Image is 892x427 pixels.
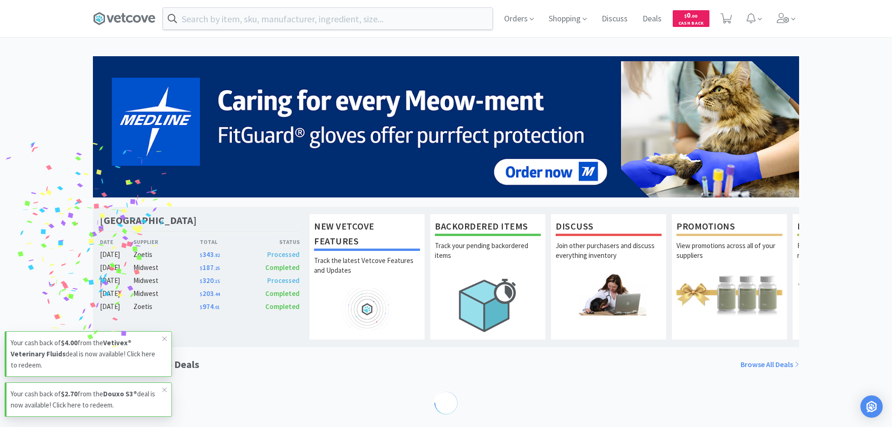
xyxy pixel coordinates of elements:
div: Date [100,237,133,246]
a: [DATE]Midwest$203.44Completed [100,288,300,299]
strong: $2.70 [61,389,78,398]
a: Backordered ItemsTrack your pending backordered items [430,214,546,340]
a: [DATE]Midwest$320.15Processed [100,275,300,286]
span: $ [684,13,687,19]
span: $ [200,265,203,271]
span: 320 [200,276,220,285]
div: [DATE] [100,249,133,260]
p: Join other purchasers and discuss everything inventory [556,241,662,273]
span: Completed [265,302,300,311]
a: [DATE]Zoetis$974.01Completed [100,301,300,312]
p: Track the latest Vetcove Features and Updates [314,256,420,288]
span: . 25 [214,265,220,271]
span: . 44 [214,291,220,297]
span: 343 [200,250,220,259]
span: 0 [684,11,697,20]
strong: Douxo S3® [103,389,137,398]
span: Cash Back [678,21,704,27]
span: Completed [265,263,300,272]
h1: [GEOGRAPHIC_DATA] [100,214,197,227]
span: 203 [200,289,220,298]
h1: Promotions [676,219,782,236]
strong: $4.00 [61,338,78,347]
h1: Discuss [556,219,662,236]
span: . 15 [214,278,220,284]
div: Open Intercom Messenger [860,395,883,418]
div: Zoetis [133,301,200,312]
div: Total [200,237,250,246]
a: [DATE]Midwest$187.25Completed [100,262,300,273]
img: hero_feature_roadmap.png [314,288,420,330]
span: Completed [265,289,300,298]
a: Discuss [598,15,631,23]
div: [DATE] [100,262,133,273]
span: $ [200,278,203,284]
div: Zoetis [133,249,200,260]
div: Supplier [133,237,200,246]
div: Midwest [133,262,200,273]
span: Processed [267,250,300,259]
a: New Vetcove FeaturesTrack the latest Vetcove Features and Updates [309,214,425,340]
div: [DATE] [100,275,133,286]
a: Deals [639,15,665,23]
h1: Backordered Items [435,219,541,236]
span: Processed [267,276,300,285]
div: Status [249,237,300,246]
span: 974 [200,302,220,311]
span: . 00 [690,13,697,19]
div: [DATE] [100,301,133,312]
span: . 82 [214,252,220,258]
a: [DATE]Zoetis$343.82Processed [100,249,300,260]
span: $ [200,304,203,310]
img: hero_promotions.png [676,273,782,315]
span: 187 [200,263,220,272]
div: Midwest [133,275,200,286]
img: 5b85490d2c9a43ef9873369d65f5cc4c_481.png [93,56,799,197]
input: Search by item, sku, manufacturer, ingredient, size... [163,8,492,29]
a: Browse All Deals [741,359,799,371]
p: Your cash back of from the deal is now available! Click here to redeem. [11,388,162,411]
img: hero_backorders.png [435,273,541,337]
div: Midwest [133,288,200,299]
span: $ [200,252,203,258]
p: Track your pending backordered items [435,241,541,273]
span: . 01 [214,304,220,310]
span: $ [200,291,203,297]
img: hero_discuss.png [556,273,662,315]
a: PromotionsView promotions across all of your suppliers [671,214,787,340]
a: $0.00Cash Back [673,6,709,31]
h1: New Vetcove Features [314,219,420,251]
div: [DATE] [100,288,133,299]
a: DiscussJoin other purchasers and discuss everything inventory [551,214,667,340]
p: View promotions across all of your suppliers [676,241,782,273]
p: Your cash back of from the deal is now available! Click here to redeem. [11,337,162,371]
